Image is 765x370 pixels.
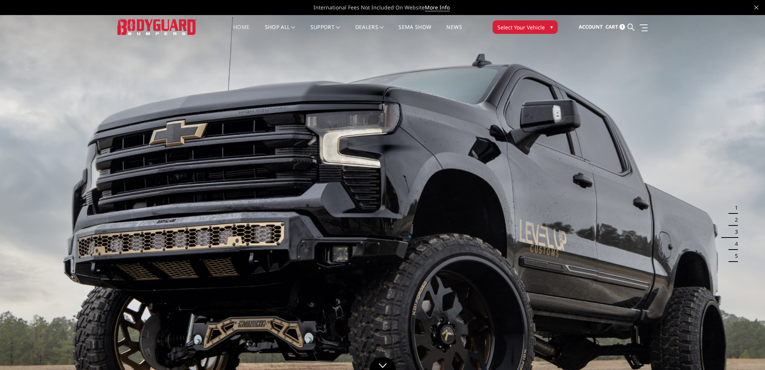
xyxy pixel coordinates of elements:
[265,24,295,39] a: shop all
[497,23,545,31] span: Select Your Vehicle
[355,24,384,39] a: Dealers
[370,357,396,370] a: Click to Down
[425,4,450,11] a: More Info
[493,20,558,34] button: Select Your Vehicle
[579,17,603,37] a: Account
[727,334,765,370] iframe: Chat Widget
[605,23,618,30] span: Cart
[233,24,249,39] a: Home
[730,238,738,250] button: 4 of 5
[730,226,738,238] button: 3 of 5
[619,24,625,30] span: 1
[730,250,738,262] button: 5 of 5
[730,202,738,214] button: 1 of 5
[550,23,553,31] span: ▾
[117,19,196,35] img: BODYGUARD BUMPERS
[446,24,462,39] a: News
[605,17,625,37] a: Cart 1
[310,24,340,39] a: Support
[579,23,603,30] span: Account
[398,24,431,39] a: SEMA Show
[730,214,738,226] button: 2 of 5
